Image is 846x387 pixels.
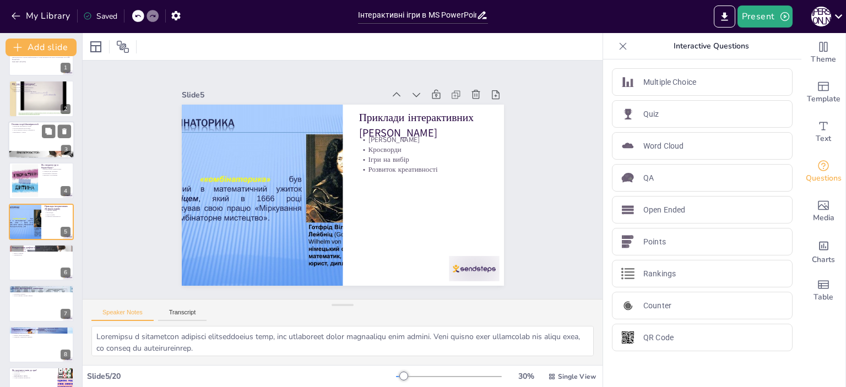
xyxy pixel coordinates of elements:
[61,268,70,277] div: 6
[45,214,70,216] p: Ігри на вибір
[41,172,70,175] p: Інтерактивні елементи
[12,89,70,91] p: Застосування в статистиці
[801,271,845,310] div: Add a table
[12,328,70,331] p: Переваги інтерактивного навчання
[621,139,634,152] img: Word Cloud icon
[12,131,71,133] p: Важливість у житті
[45,205,70,211] p: Приклади інтерактивних [PERSON_NAME]
[621,331,634,344] img: QR Code icon
[9,40,74,76] div: 1
[12,123,71,126] p: Основи теорії ймовірностей
[812,254,835,266] span: Charts
[41,163,70,170] p: Як створити гру в PowerPoint?
[116,40,129,53] span: Position
[41,168,70,171] p: Використання гіперпосилань
[87,371,396,381] div: Slide 5 / 20
[801,192,845,231] div: Add images, graphics, shapes or video
[12,86,70,89] p: Розташування та комбінування
[12,254,70,257] p: Тематичність
[386,166,465,296] p: Приклади інтерактивних [PERSON_NAME]
[91,309,154,321] button: Speaker Notes
[12,248,70,250] p: Графіка та анімація
[9,244,74,281] div: 6
[621,267,634,280] img: Rankings icon
[643,300,671,312] p: Counter
[12,82,70,85] p: Що таке комбінаторика?
[45,209,70,211] p: [PERSON_NAME]
[621,75,634,89] img: Multiple Choice icon
[41,175,70,177] p: Змагання та мотивація
[643,236,666,248] p: Points
[12,252,70,254] p: Якість графіки
[643,77,696,88] p: Multiple Choice
[12,127,71,129] p: Прогнозування результатів
[91,326,594,356] textarea: Loremipsu d sitametcon adipisci elitseddoeius temp, inc utlaboreet dolor magnaaliqu enim admini. ...
[813,212,834,224] span: Media
[621,171,634,184] img: QA icon
[8,7,75,25] button: My Library
[12,289,70,291] p: Аналіз даних
[621,203,634,216] img: Open Ended icon
[61,227,70,237] div: 5
[9,80,74,117] div: 2
[42,124,55,138] button: Duplicate Slide
[12,369,55,372] p: Як залучити учнів до гри?
[45,211,70,214] p: Кросворди
[87,38,105,56] div: Layout
[12,371,55,373] p: Командна робота
[12,90,70,92] p: Важливість у повсякденному житті
[12,287,70,290] p: Основи математичної статистики
[61,186,70,196] div: 4
[45,215,70,217] p: Розвиток креативності
[61,63,70,73] div: 1
[643,172,654,184] p: QA
[12,330,70,333] p: Підвищення мотивації
[12,129,71,132] p: Застосування в науці та фінансах
[6,39,77,56] button: Add slide
[632,33,790,59] p: Interactive Questions
[61,309,70,319] div: 7
[643,204,685,216] p: Open Ended
[12,250,70,252] p: Візуальні елементи
[12,125,71,127] p: Вивчення ймовірності подій
[12,336,70,339] p: Розвиток соціальних навичок
[12,373,55,375] p: Конкурси
[12,293,70,296] p: Прийняття рішень
[58,124,71,138] button: Delete Slide
[12,291,70,293] p: Виявлення закономірностей
[9,326,74,363] div: 8
[621,107,634,121] img: Quiz icon
[714,6,735,28] button: Export to PowerPoint
[9,162,74,199] div: 4
[643,140,684,152] p: Word Cloud
[558,372,596,381] span: Single View
[12,332,70,334] p: Розвиток критичного мислення
[643,332,674,344] p: QR Code
[811,6,831,28] button: О [PERSON_NAME]
[12,375,55,377] p: [GEOGRAPHIC_DATA]
[158,309,207,321] button: Transcript
[621,299,634,312] img: Counter icon
[806,172,842,184] span: Questions
[354,188,416,310] p: Розвиток креативності
[12,61,70,63] p: Generated with [URL]
[643,268,676,280] p: Rankings
[41,171,70,173] p: Анімація для динаміки
[358,7,476,23] input: Insert title
[363,184,425,306] p: Ігри на вибір
[61,104,70,114] div: 2
[621,235,634,248] img: Points icon
[801,33,845,73] div: Change the overall theme
[12,295,70,297] p: Застосування в різних сферах
[12,84,70,86] p: Комбінаторика вивчає вибір об'єктів
[811,7,831,26] div: О [PERSON_NAME]
[12,57,70,61] p: Презентація про основи комбінаторики та теорії ймовірностей через інтерактивні ігри в MS PowerPoint.
[816,133,831,145] span: Text
[513,371,539,381] div: 30 %
[12,334,70,336] p: Краще запам'ятовування
[61,350,70,359] div: 8
[811,53,836,66] span: Theme
[801,73,845,112] div: Add ready made slides
[382,176,443,298] p: [PERSON_NAME]
[814,291,833,303] span: Table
